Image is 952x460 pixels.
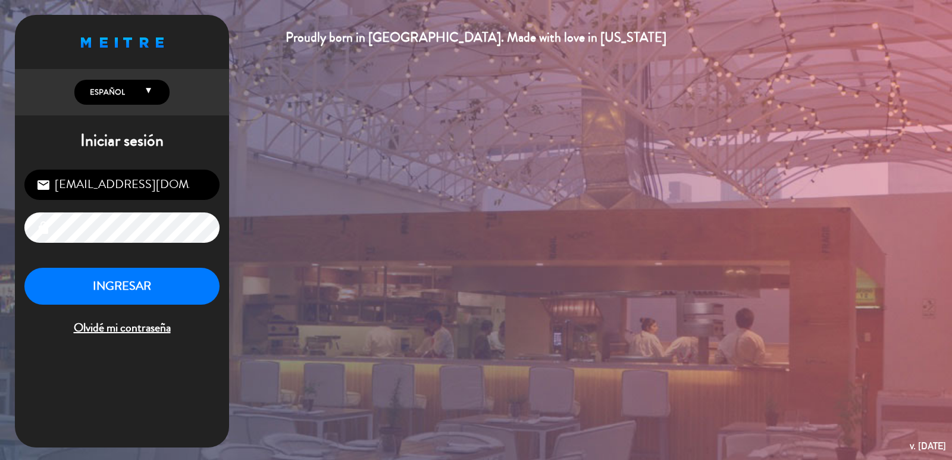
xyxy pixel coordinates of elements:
[36,178,51,192] i: email
[15,131,229,151] h1: Iniciar sesión
[24,268,220,305] button: INGRESAR
[24,170,220,200] input: Correo Electrónico
[36,221,51,235] i: lock
[87,86,125,98] span: Español
[24,318,220,338] span: Olvidé mi contraseña
[910,438,946,454] div: v. [DATE]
